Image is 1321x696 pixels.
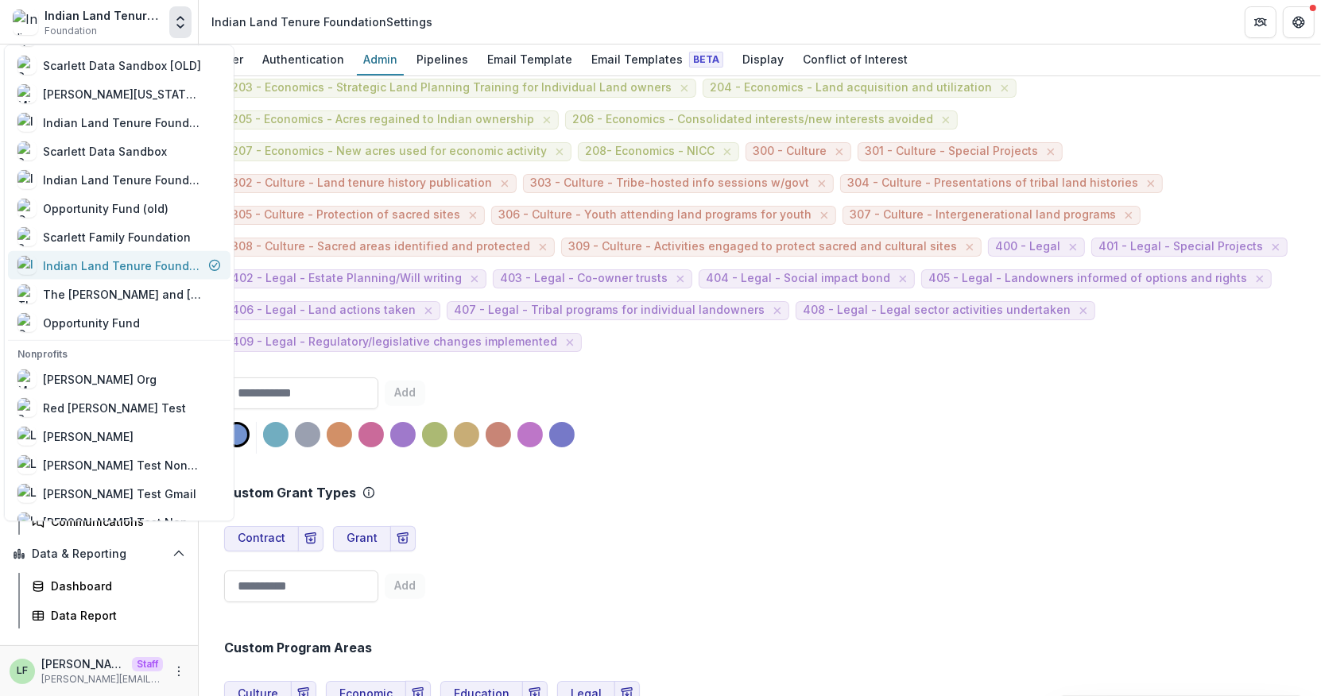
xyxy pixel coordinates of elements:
[357,48,404,71] div: Admin
[205,10,439,33] nav: breadcrumb
[231,272,462,285] span: 402 - Legal - Estate Planning/Will writing
[572,113,933,126] span: 206 - Economics - Consolidated interests/new interests avoided
[467,271,482,287] button: close
[224,526,299,551] button: Contract
[1065,239,1081,255] button: close
[535,239,551,255] button: close
[850,208,1116,222] span: 307 - Culture - Intergenerational land programs
[562,334,578,350] button: close
[803,304,1071,317] span: 408 - Legal - Legal sector activities undertaken
[51,578,179,594] div: Dashboard
[997,80,1013,96] button: close
[1121,207,1137,223] button: close
[928,272,1247,285] span: 405 - Legal - Landowners informed of options and rights
[736,48,790,71] div: Display
[231,208,460,222] span: 305 - Culture - Protection of sacred sites
[938,112,954,128] button: close
[231,304,416,317] span: 406 - Legal - Land actions taken
[710,81,992,95] span: 204 - Economics - Land acquisition and utilization
[995,240,1060,253] span: 400 - Legal
[410,44,475,75] a: Pipelines
[769,303,785,319] button: close
[568,240,957,253] span: 309 - Culture - Activities engaged to protect sacred and cultural sites
[706,272,890,285] span: 404 - Legal - Social impact bond
[211,14,432,30] div: Indian Land Tenure Foundation Settings
[1252,271,1268,287] button: close
[132,657,163,671] p: Staff
[420,303,436,319] button: close
[224,640,372,655] h2: Custom Program Areas
[224,485,356,501] h2: Custom Grant Types
[1043,144,1059,160] button: close
[169,6,192,38] button: Open entity switcher
[45,7,163,24] div: Indian Land Tenure Foundation
[847,176,1138,190] span: 304 - Culture - Presentations of tribal land histories
[1268,239,1284,255] button: close
[41,655,126,672] p: [PERSON_NAME]
[6,541,192,566] button: Open Data & Reporting
[1143,176,1159,191] button: close
[736,44,790,75] a: Display
[585,48,730,71] div: Email Templates
[298,526,323,551] button: Archive Grant Type
[43,29,202,45] div: Opportunity Fund Data Sandbox
[17,27,37,46] img: Opportunity Fund Data Sandbox
[357,44,404,75] a: Admin
[231,81,672,95] span: 203 - Economics - Strategic Land Planning Training for Individual Land owners
[51,607,179,624] div: Data Report
[481,44,579,75] a: Email Template
[796,48,914,71] div: Conflict of Interest
[465,207,481,223] button: close
[865,145,1038,158] span: 301 - Culture - Special Projects
[231,113,534,126] span: 205 - Economics - Acres regained to Indian ownership
[1245,6,1276,38] button: Partners
[816,207,832,223] button: close
[676,80,692,96] button: close
[1075,303,1091,319] button: close
[231,145,547,158] span: 207 - Economics - New acres used for economic activity
[25,573,192,599] a: Dashboard
[530,176,809,190] span: 303 - Culture - Tribe-hosted info sessions w/govt
[390,526,416,551] button: Archive Grant Type
[410,48,475,71] div: Pipelines
[17,666,28,676] div: Lucy Fey
[962,239,978,255] button: close
[831,144,847,160] button: close
[1098,240,1263,253] span: 401 - Legal - Special Projects
[585,145,715,158] span: 208- Economics - NICC
[169,662,188,681] button: More
[231,335,557,349] span: 409 - Legal - Regulatory/legislative changes implemented
[333,526,391,551] button: Grant
[719,144,735,160] button: close
[497,176,513,191] button: close
[231,176,492,190] span: 302 - Culture - Land tenure history publication
[45,24,97,38] span: Foundation
[500,272,668,285] span: 403 - Legal - Co-owner trusts
[51,513,179,530] div: Communications
[32,547,166,561] span: Data & Reporting
[385,574,425,599] button: Add
[256,48,351,71] div: Authentication
[539,112,555,128] button: close
[256,44,351,75] a: Authentication
[753,145,827,158] span: 300 - Culture
[454,304,765,317] span: 407 - Legal - Tribal programs for individual landowners
[585,44,730,75] a: Email Templates Beta
[481,48,579,71] div: Email Template
[13,10,38,35] img: Indian Land Tenure Foundation
[385,381,425,406] button: Add
[552,144,568,160] button: close
[1283,6,1315,38] button: Get Help
[672,271,688,287] button: close
[814,176,830,191] button: close
[231,240,530,253] span: 308 - Culture - Sacred areas identified and protected
[796,44,914,75] a: Conflict of Interest
[25,602,192,628] a: Data Report
[41,672,163,686] p: [PERSON_NAME][EMAIL_ADDRESS][DOMAIN_NAME]
[498,208,812,222] span: 306 - Culture - Youth attending land programs for youth
[25,508,192,535] a: Communications
[689,52,723,68] span: Beta
[895,271,911,287] button: close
